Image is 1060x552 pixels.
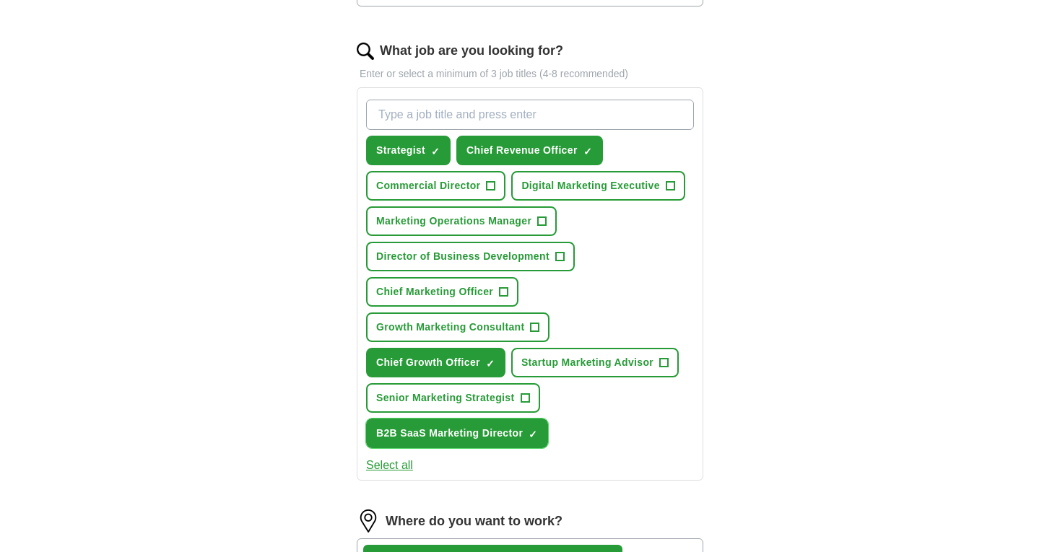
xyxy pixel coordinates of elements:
button: Commercial Director [366,171,505,201]
button: Director of Business Development [366,242,575,271]
button: Senior Marketing Strategist [366,383,540,413]
span: Digital Marketing Executive [521,178,660,193]
span: Strategist [376,143,425,158]
span: ✓ [431,146,440,157]
span: ✓ [486,358,495,369]
button: Growth Marketing Consultant [366,312,549,342]
button: Digital Marketing Executive [511,171,685,201]
button: Marketing Operations Manager [366,206,557,236]
span: Startup Marketing Advisor [521,355,653,370]
button: Chief Growth Officer✓ [366,348,505,377]
span: Marketing Operations Manager [376,214,531,229]
label: Where do you want to work? [386,512,562,531]
span: Director of Business Development [376,249,549,264]
button: Chief Revenue Officer✓ [456,136,603,165]
button: B2B SaaS Marketing Director✓ [366,419,548,448]
span: Chief Marketing Officer [376,284,493,299]
button: Select all [366,457,413,474]
p: Enter or select a minimum of 3 job titles (4-8 recommended) [357,66,703,82]
label: What job are you looking for? [380,41,563,61]
img: location.png [357,509,380,533]
span: Senior Marketing Strategist [376,390,515,406]
span: Commercial Director [376,178,480,193]
span: ✓ [529,429,537,440]
img: search.png [357,43,374,60]
span: Chief Revenue Officer [466,143,578,158]
button: Chief Marketing Officer [366,277,518,307]
span: ✓ [583,146,592,157]
span: Chief Growth Officer [376,355,480,370]
input: Type a job title and press enter [366,100,694,130]
button: Startup Marketing Advisor [511,348,679,377]
span: B2B SaaS Marketing Director [376,426,523,441]
span: Growth Marketing Consultant [376,320,524,335]
button: Strategist✓ [366,136,451,165]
